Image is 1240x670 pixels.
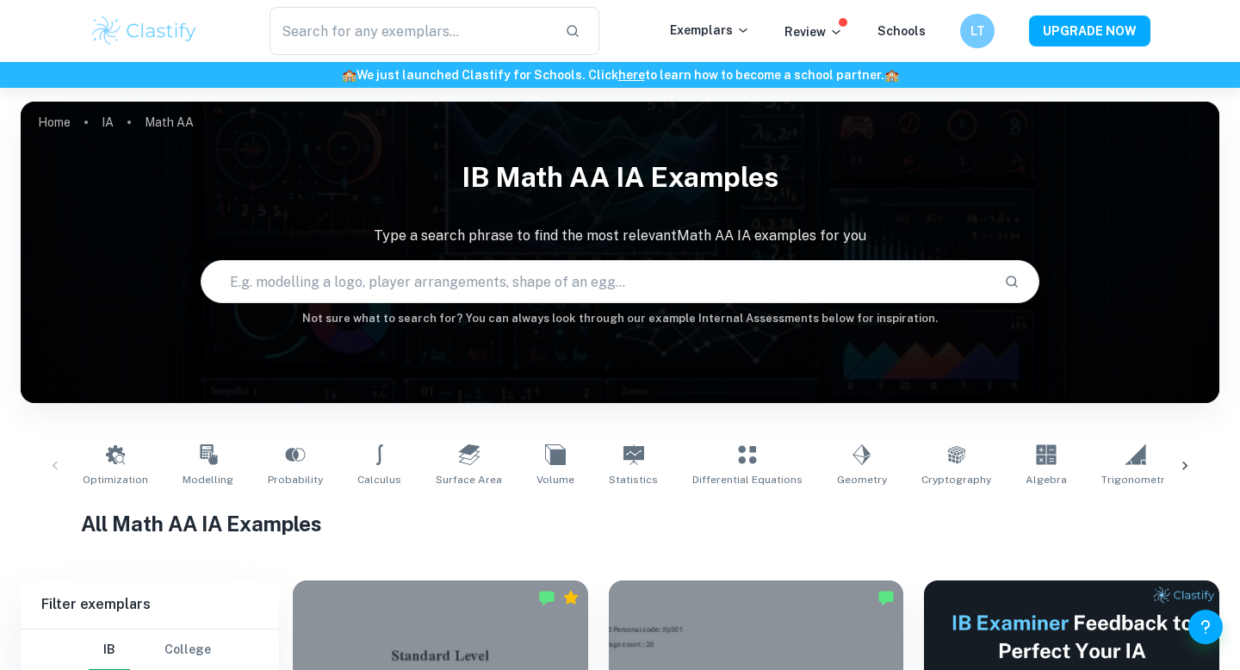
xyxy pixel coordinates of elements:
h6: LT [968,22,988,40]
span: Volume [536,472,574,487]
button: Help and Feedback [1188,610,1223,644]
span: Cryptography [921,472,991,487]
img: Marked [538,589,555,606]
span: 🏫 [342,68,356,82]
h6: Not sure what to search for? You can always look through our example Internal Assessments below f... [21,310,1219,327]
a: here [618,68,645,82]
span: Modelling [183,472,233,487]
p: Exemplars [670,21,750,40]
a: Schools [877,24,926,38]
span: Probability [268,472,323,487]
p: Type a search phrase to find the most relevant Math AA IA examples for you [21,226,1219,246]
img: Marked [877,589,895,606]
a: IA [102,110,114,134]
span: Optimization [83,472,148,487]
a: Home [38,110,71,134]
h1: IB Math AA IA examples [21,150,1219,205]
span: Surface Area [436,472,502,487]
span: Algebra [1026,472,1067,487]
input: E.g. modelling a logo, player arrangements, shape of an egg... [201,257,990,306]
p: Math AA [145,113,194,132]
button: Search [997,267,1026,296]
span: Geometry [837,472,887,487]
span: Calculus [357,472,401,487]
div: Premium [562,589,580,606]
p: Review [784,22,843,41]
span: Differential Equations [692,472,803,487]
h1: All Math AA IA Examples [81,508,1160,539]
h6: We just launched Clastify for Schools. Click to learn how to become a school partner. [3,65,1237,84]
img: Clastify logo [90,14,199,48]
span: Statistics [609,472,658,487]
input: Search for any exemplars... [270,7,551,55]
button: LT [960,14,995,48]
button: UPGRADE NOW [1029,16,1150,47]
span: Trigonometry [1101,472,1170,487]
h6: Filter exemplars [21,580,279,629]
span: 🏫 [884,68,899,82]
